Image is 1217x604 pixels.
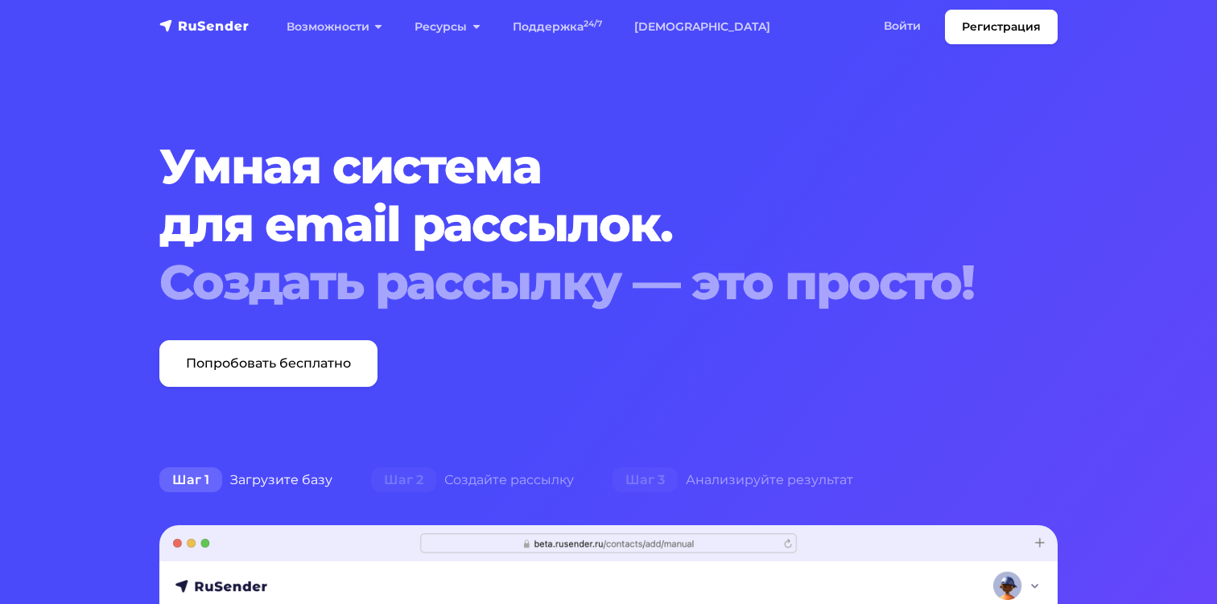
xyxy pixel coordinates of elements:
[140,464,352,496] div: Загрузите базу
[398,10,496,43] a: Ресурсы
[159,467,222,493] span: Шаг 1
[945,10,1058,44] a: Регистрация
[613,467,678,493] span: Шаг 3
[159,253,981,311] div: Создать рассылку — это просто!
[618,10,786,43] a: [DEMOGRAPHIC_DATA]
[159,138,981,311] h1: Умная система для email рассылок.
[497,10,618,43] a: Поддержка24/7
[593,464,873,496] div: Анализируйте результат
[159,18,250,34] img: RuSender
[371,467,436,493] span: Шаг 2
[584,18,602,29] sup: 24/7
[159,340,377,387] a: Попробовать бесплатно
[868,10,937,43] a: Войти
[270,10,398,43] a: Возможности
[352,464,593,496] div: Создайте рассылку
